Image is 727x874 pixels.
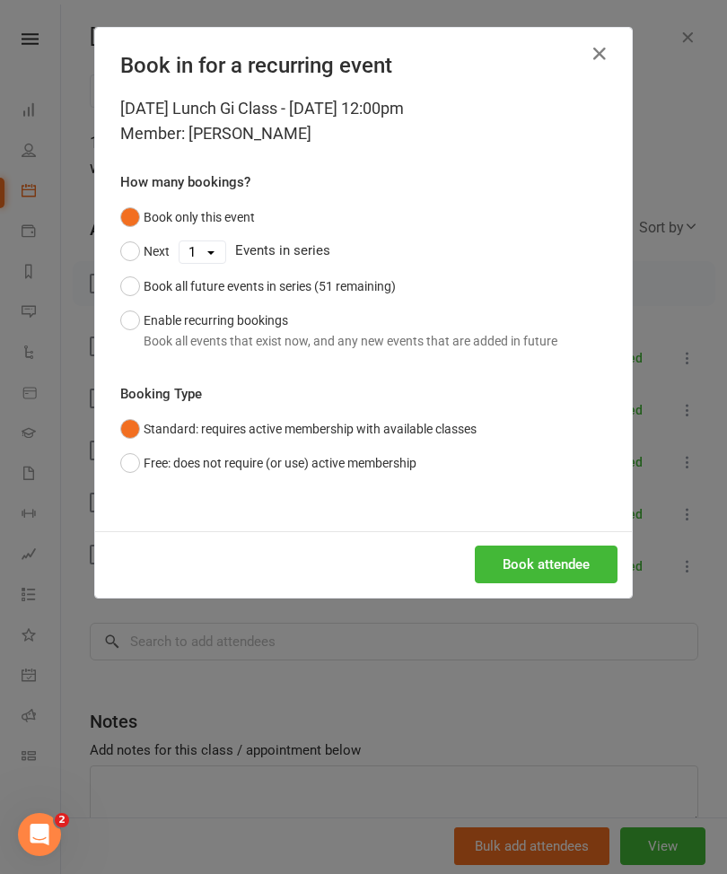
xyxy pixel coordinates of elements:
[585,39,614,68] button: Close
[120,96,607,146] div: [DATE] Lunch Gi Class - [DATE] 12:00pm Member: [PERSON_NAME]
[144,276,396,296] div: Book all future events in series (51 remaining)
[475,546,618,583] button: Book attendee
[55,813,69,827] span: 2
[120,234,170,268] button: Next
[120,383,202,405] label: Booking Type
[120,234,607,268] div: Events in series
[120,200,255,234] button: Book only this event
[120,269,396,303] button: Book all future events in series (51 remaining)
[120,446,416,480] button: Free: does not require (or use) active membership
[144,331,557,351] div: Book all events that exist now, and any new events that are added in future
[120,303,557,358] button: Enable recurring bookingsBook all events that exist now, and any new events that are added in future
[120,53,607,78] h4: Book in for a recurring event
[120,412,477,446] button: Standard: requires active membership with available classes
[120,171,250,193] label: How many bookings?
[18,813,61,856] iframe: Intercom live chat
